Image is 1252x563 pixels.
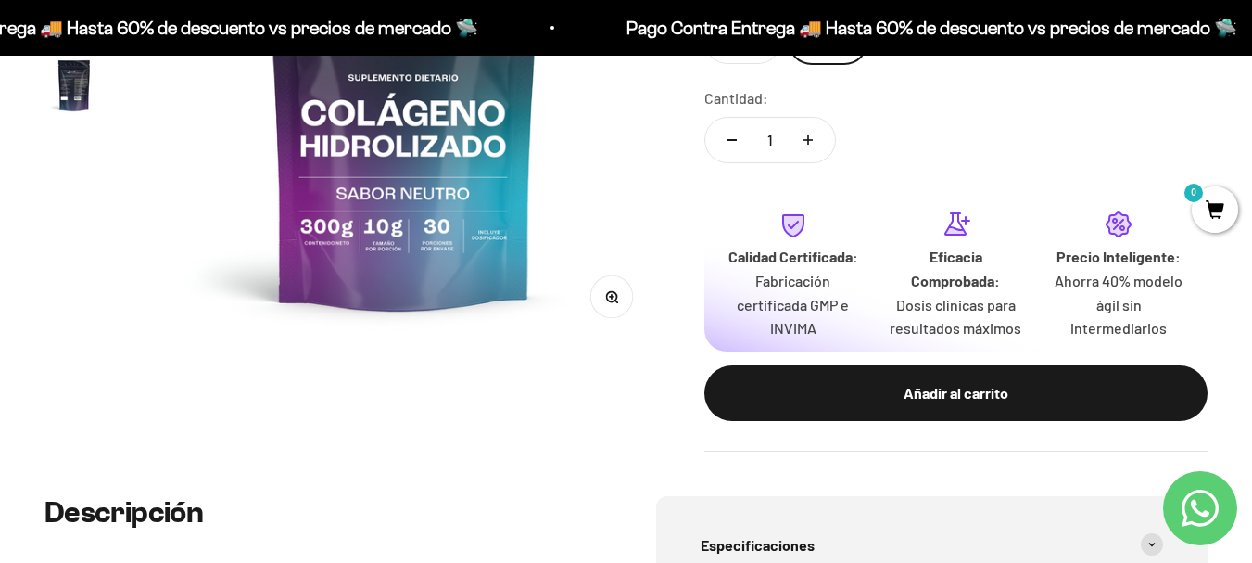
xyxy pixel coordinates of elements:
[704,365,1208,421] button: Añadir al carrito
[701,533,815,557] span: Especificaciones
[626,13,1237,43] p: Pago Contra Entrega 🚚 Hasta 60% de descuento vs precios de mercado 🛸
[44,496,597,529] h2: Descripción
[1056,248,1181,265] strong: Precio Inteligente:
[741,381,1170,405] div: Añadir al carrito
[911,248,1000,289] strong: Eficacia Comprobada:
[728,248,858,265] strong: Calidad Certificada:
[890,293,1023,340] p: Dosis clínicas para resultados máximos
[1052,269,1185,340] p: Ahorra 40% modelo ágil sin intermediarios
[704,86,768,110] label: Cantidad:
[44,56,104,121] button: Ir al artículo 4
[781,118,835,162] button: Aumentar cantidad
[727,269,860,340] p: Fabricación certificada GMP e INVIMA
[705,118,759,162] button: Reducir cantidad
[44,56,104,115] img: Colágeno Hidrolizado
[1192,201,1238,222] a: 0
[1182,182,1205,204] mark: 0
